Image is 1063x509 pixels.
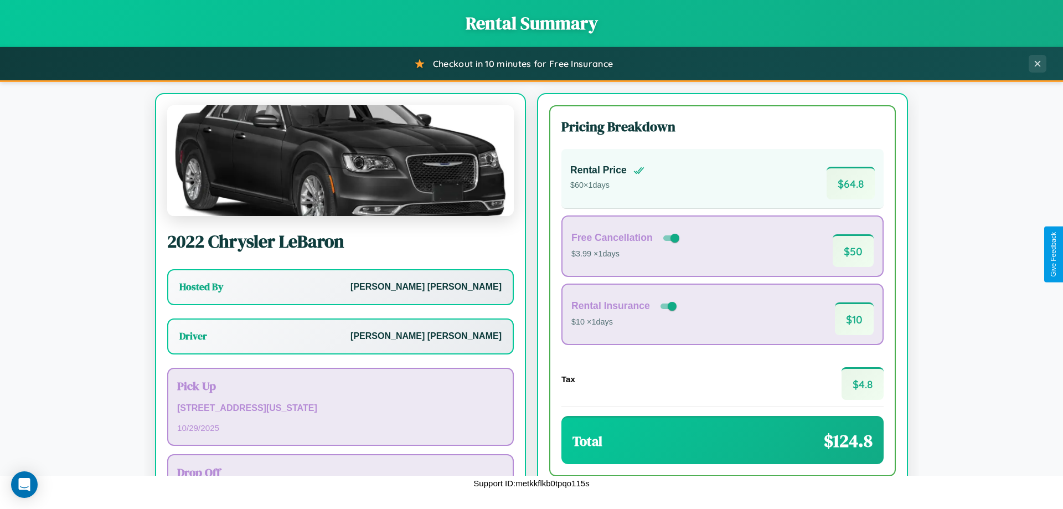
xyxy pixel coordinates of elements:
[433,58,613,69] span: Checkout in 10 minutes for Free Insurance
[179,330,207,343] h3: Driver
[11,11,1052,35] h1: Rental Summary
[571,232,653,244] h4: Free Cancellation
[570,178,644,193] p: $ 60 × 1 days
[473,476,589,491] p: Support ID: metkkflkb0tpqo115s
[11,471,38,498] div: Open Intercom Messenger
[827,167,875,199] span: $ 64.8
[177,464,504,480] h3: Drop Off
[572,432,602,450] h3: Total
[167,105,514,216] img: Chrysler LeBaron
[177,420,504,435] p: 10 / 29 / 2025
[350,328,502,345] p: [PERSON_NAME] [PERSON_NAME]
[179,280,223,294] h3: Hosted By
[167,229,514,254] h2: 2022 Chrysler LeBaron
[571,315,679,330] p: $10 × 1 days
[350,279,502,295] p: [PERSON_NAME] [PERSON_NAME]
[177,400,504,417] p: [STREET_ADDRESS][US_STATE]
[835,302,874,335] span: $ 10
[833,234,874,267] span: $ 50
[571,247,682,261] p: $3.99 × 1 days
[561,374,575,384] h4: Tax
[571,300,650,312] h4: Rental Insurance
[561,117,884,136] h3: Pricing Breakdown
[570,164,627,176] h4: Rental Price
[824,429,873,453] span: $ 124.8
[842,367,884,400] span: $ 4.8
[1050,232,1057,277] div: Give Feedback
[177,378,504,394] h3: Pick Up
